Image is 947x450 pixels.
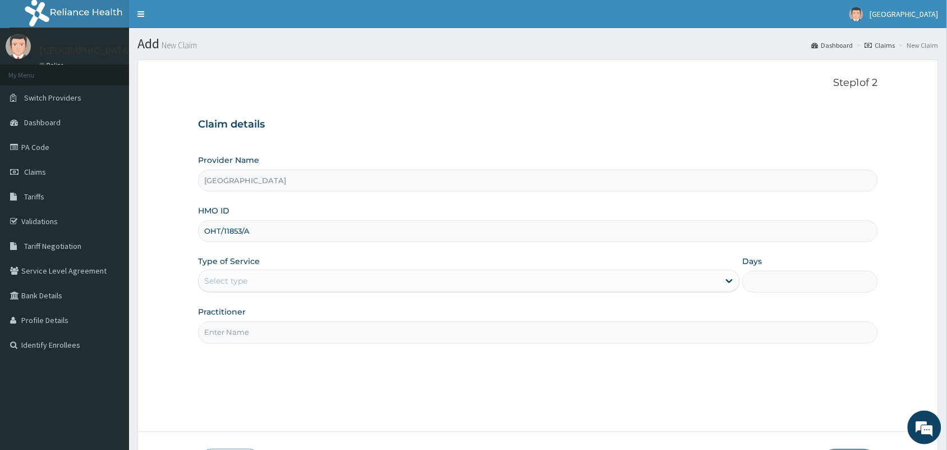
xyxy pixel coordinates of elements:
[865,40,895,50] a: Claims
[6,307,214,346] textarea: Type your message and hit 'Enter'
[870,9,939,19] span: [GEOGRAPHIC_DATA]
[198,119,878,131] h3: Claim details
[58,63,189,78] div: Chat with us now
[21,56,45,84] img: d_794563401_company_1708531726252_794563401
[24,117,61,128] span: Dashboard
[184,6,211,33] div: Minimize live chat window
[6,34,31,59] img: User Image
[24,167,46,177] span: Claims
[39,46,132,56] p: [GEOGRAPHIC_DATA]
[198,205,229,216] label: HMO ID
[39,61,66,69] a: Online
[742,256,762,267] label: Days
[198,77,878,89] p: Step 1 of 2
[198,220,878,242] input: Enter HMO ID
[198,256,260,267] label: Type of Service
[897,40,939,50] li: New Claim
[198,321,878,343] input: Enter Name
[24,241,81,251] span: Tariff Negotiation
[24,192,44,202] span: Tariffs
[849,7,863,21] img: User Image
[198,306,246,317] label: Practitioner
[159,41,197,49] small: New Claim
[812,40,853,50] a: Dashboard
[204,275,247,287] div: Select type
[65,142,155,255] span: We're online!
[198,154,259,166] label: Provider Name
[24,93,81,103] span: Switch Providers
[137,37,939,51] h1: Add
